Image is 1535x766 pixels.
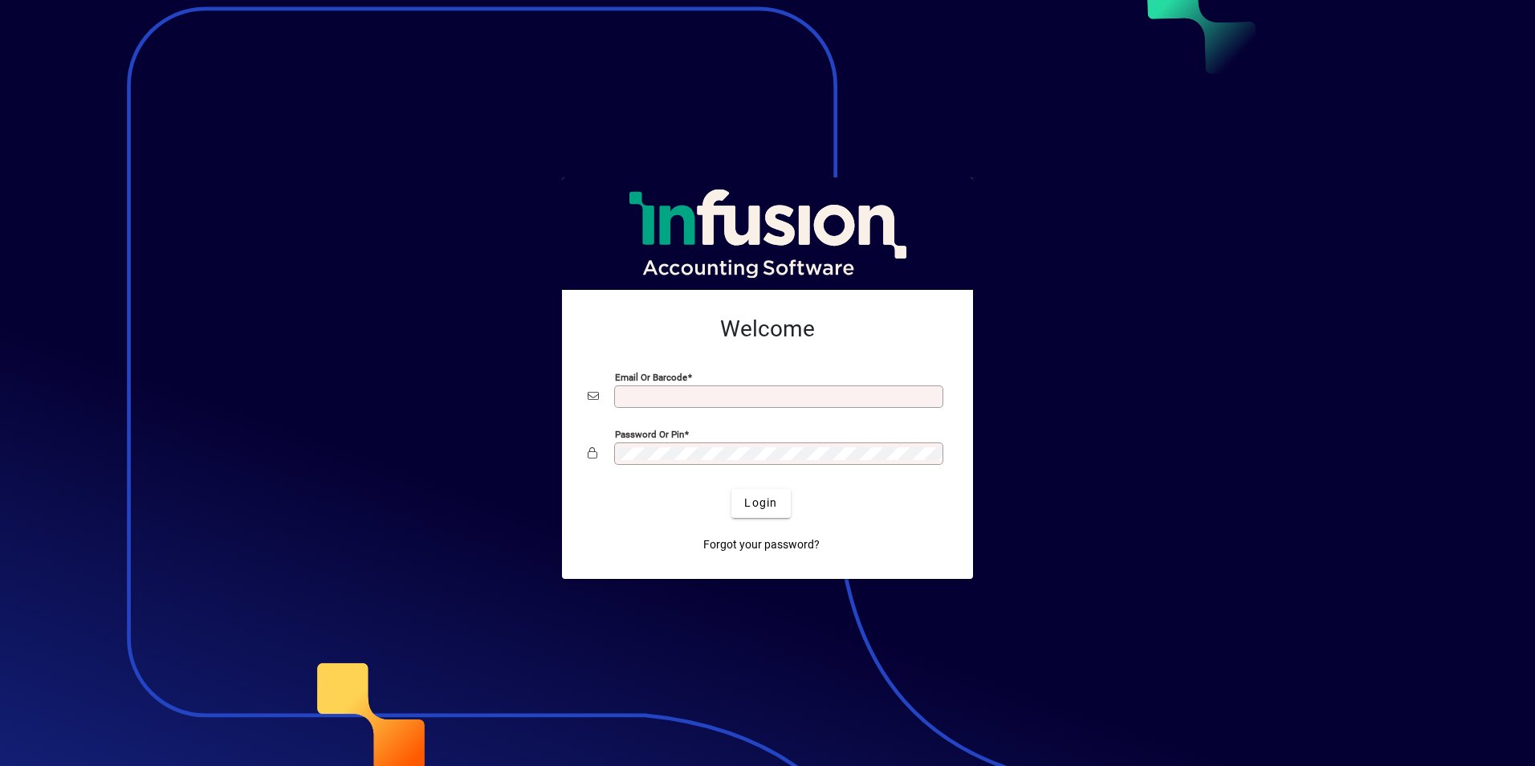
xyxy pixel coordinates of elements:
a: Forgot your password? [697,531,826,560]
span: Forgot your password? [703,536,820,553]
mat-label: Email or Barcode [615,371,687,382]
mat-label: Password or Pin [615,428,684,439]
h2: Welcome [588,316,947,343]
button: Login [731,489,790,518]
span: Login [744,495,777,511]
